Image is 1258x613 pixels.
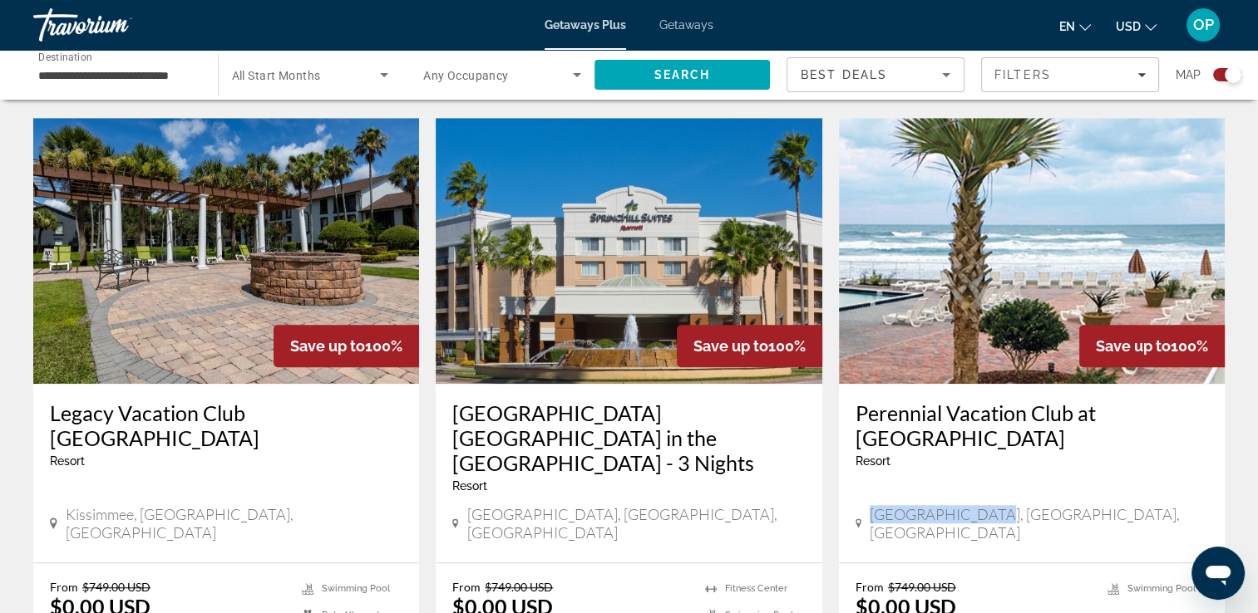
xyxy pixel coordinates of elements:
[545,18,626,32] a: Getaways Plus
[1182,7,1225,42] button: User Menu
[594,60,771,90] button: Search
[423,69,509,82] span: Any Occupancy
[1096,337,1171,355] span: Save up to
[1193,17,1214,33] span: OP
[38,66,196,86] input: Select destination
[888,580,956,594] span: $749.00 USD
[1176,63,1201,86] span: Map
[66,505,402,542] span: Kissimmee, [GEOGRAPHIC_DATA], [GEOGRAPHIC_DATA]
[33,118,419,384] img: Legacy Vacation Club Orlando - Oaks
[322,583,390,594] span: Swimming Pool
[38,51,92,62] span: Destination
[232,69,321,82] span: All Start Months
[485,580,553,594] span: $749.00 USD
[801,65,950,85] mat-select: Sort by
[1191,547,1245,600] iframe: Button to launch messaging window
[839,118,1225,384] img: Perennial Vacation Club at Daytona Beach
[467,505,806,542] span: [GEOGRAPHIC_DATA], [GEOGRAPHIC_DATA], [GEOGRAPHIC_DATA]
[870,505,1208,542] span: [GEOGRAPHIC_DATA], [GEOGRAPHIC_DATA], [GEOGRAPHIC_DATA]
[801,68,887,81] span: Best Deals
[1079,325,1225,367] div: 100%
[994,68,1051,81] span: Filters
[725,583,787,594] span: Fitness Center
[274,325,419,367] div: 100%
[452,479,487,493] span: Resort
[82,580,150,594] span: $749.00 USD
[856,580,884,594] span: From
[436,118,821,384] img: Springhill Suites Lake Buena Vista in the Marriott Village - 3 Nights
[50,454,85,468] span: Resort
[33,3,200,47] a: Travorium
[981,57,1159,92] button: Filters
[50,400,402,450] a: Legacy Vacation Club [GEOGRAPHIC_DATA]
[1059,20,1075,33] span: en
[856,400,1208,450] a: Perennial Vacation Club at [GEOGRAPHIC_DATA]
[50,580,78,594] span: From
[693,337,768,355] span: Save up to
[1127,583,1196,594] span: Swimming Pool
[1116,14,1157,38] button: Change currency
[1059,14,1091,38] button: Change language
[856,454,890,468] span: Resort
[654,68,710,81] span: Search
[1116,20,1141,33] span: USD
[452,580,481,594] span: From
[452,400,805,475] a: [GEOGRAPHIC_DATA] [GEOGRAPHIC_DATA] in the [GEOGRAPHIC_DATA] - 3 Nights
[290,337,365,355] span: Save up to
[659,18,713,32] a: Getaways
[677,325,822,367] div: 100%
